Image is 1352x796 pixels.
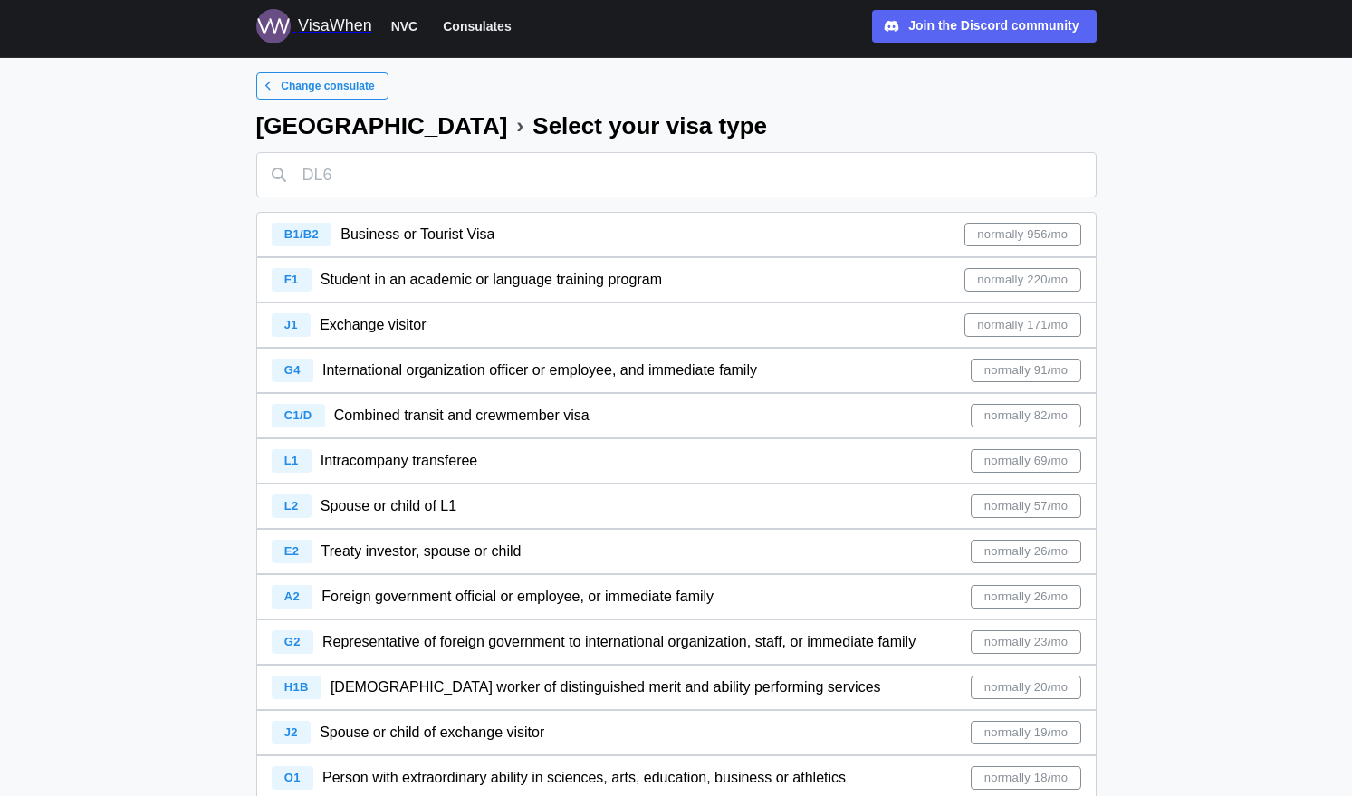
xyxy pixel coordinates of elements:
span: Spouse or child of L1 [321,498,456,513]
a: J1 Exchange visitornormally 171/mo [256,302,1097,348]
div: [GEOGRAPHIC_DATA] [256,114,508,138]
span: normally 69/mo [984,450,1068,472]
div: VisaWhen [298,14,372,39]
span: Consulates [443,15,511,37]
div: › [516,115,523,137]
input: DL6 [256,152,1097,197]
a: L2 Spouse or child of L1normally 57/mo [256,484,1097,529]
span: normally 18/mo [984,767,1068,789]
span: normally 19/mo [984,722,1068,743]
span: normally 956/mo [977,224,1068,245]
span: normally 57/mo [984,495,1068,517]
span: Person with extraordinary ability in sciences, arts, education, business or athletics [322,770,846,785]
button: NVC [383,14,427,38]
span: E2 [284,544,299,558]
a: H1B [DEMOGRAPHIC_DATA] worker of distinguished merit and ability performing servicesnormally 20/mo [256,665,1097,710]
span: NVC [391,15,418,37]
span: Representative of foreign government to international organization, staff, or immediate family [322,634,916,649]
a: L1 Intracompany transfereenormally 69/mo [256,438,1097,484]
span: J2 [284,725,298,739]
span: Student in an academic or language training program [321,272,662,287]
span: Business or Tourist Visa [340,226,494,242]
span: Foreign government official or employee, or immediate family [321,589,714,604]
span: Exchange visitor [320,317,426,332]
a: G2 Representative of foreign government to international organization, staff, or immediate family... [256,619,1097,665]
a: Logo for VisaWhen VisaWhen [256,9,372,43]
span: International organization officer or employee, and immediate family [322,362,757,378]
span: normally 26/mo [984,586,1068,608]
span: normally 171/mo [977,314,1068,336]
a: C1/D Combined transit and crewmember visanormally 82/mo [256,393,1097,438]
span: C1/D [284,408,312,422]
span: Treaty investor, spouse or child [321,543,522,559]
span: normally 23/mo [984,631,1068,653]
span: L2 [284,499,299,513]
span: J1 [284,318,298,331]
a: B1/B2 Business or Tourist Visanormally 956/mo [256,212,1097,257]
span: Combined transit and crewmember visa [334,408,590,423]
div: Select your visa type [532,114,767,138]
span: Change consulate [281,73,374,99]
span: L1 [284,454,299,467]
span: normally 20/mo [984,676,1068,698]
a: Change consulate [256,72,388,100]
a: J2 Spouse or child of exchange visitornormally 19/mo [256,710,1097,755]
span: normally 91/mo [984,360,1068,381]
span: H1B [284,680,309,694]
a: G4 International organization officer or employee, and immediate familynormally 91/mo [256,348,1097,393]
button: Consulates [435,14,519,38]
a: Join the Discord community [872,10,1097,43]
a: E2 Treaty investor, spouse or childnormally 26/mo [256,529,1097,574]
div: Join the Discord community [908,16,1079,36]
span: G2 [284,635,301,648]
span: normally 82/mo [984,405,1068,427]
span: Intracompany transferee [321,453,477,468]
img: Logo for VisaWhen [256,9,291,43]
span: F1 [284,273,299,286]
span: [DEMOGRAPHIC_DATA] worker of distinguished merit and ability performing services [331,679,881,695]
span: B1/B2 [284,227,319,241]
a: F1 Student in an academic or language training programnormally 220/mo [256,257,1097,302]
a: A2 Foreign government official or employee, or immediate familynormally 26/mo [256,574,1097,619]
span: normally 26/mo [984,541,1068,562]
span: Spouse or child of exchange visitor [320,724,544,740]
span: O1 [284,771,301,784]
span: A2 [284,590,300,603]
span: G4 [284,363,301,377]
span: normally 220/mo [977,269,1068,291]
